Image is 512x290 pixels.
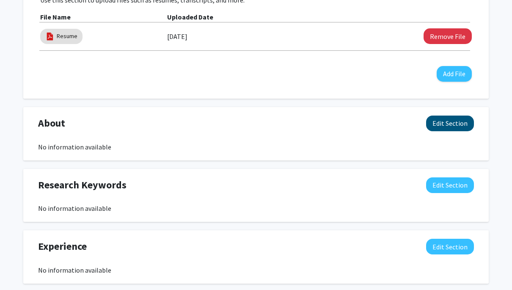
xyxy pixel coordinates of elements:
[167,29,187,44] label: [DATE]
[426,177,474,193] button: Edit Research Keywords
[40,13,71,21] b: File Name
[38,203,474,213] div: No information available
[38,116,65,131] span: About
[426,239,474,254] button: Edit Experience
[424,28,472,44] button: Remove Resume File
[167,13,213,21] b: Uploaded Date
[6,252,36,284] iframe: Chat
[45,32,55,41] img: pdf_icon.png
[437,66,472,82] button: Add File
[38,265,474,275] div: No information available
[57,32,77,41] a: Resume
[38,177,127,193] span: Research Keywords
[38,142,474,152] div: No information available
[426,116,474,131] button: Edit About
[38,239,87,254] span: Experience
